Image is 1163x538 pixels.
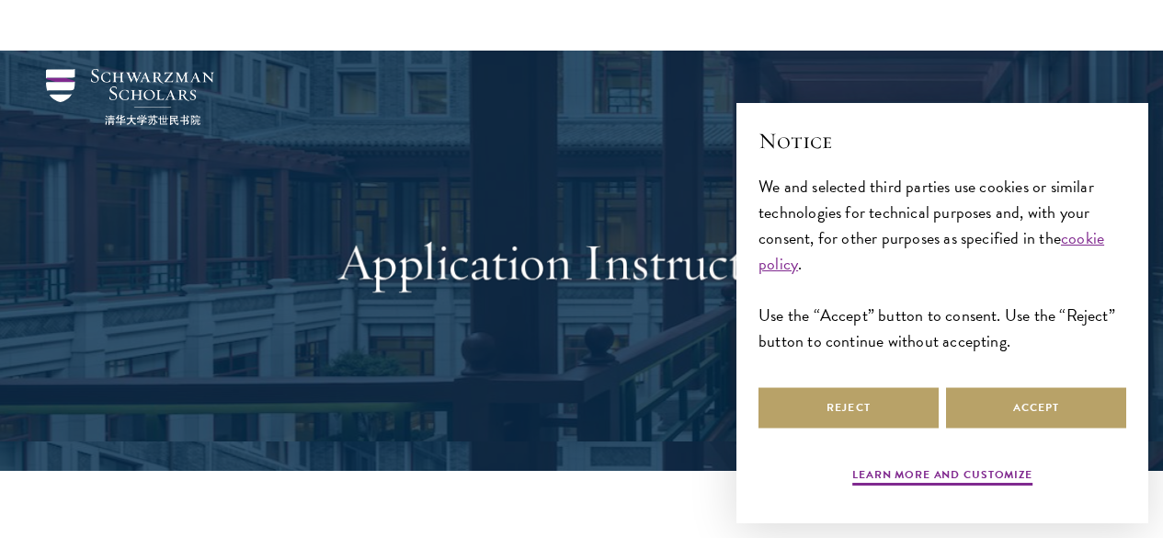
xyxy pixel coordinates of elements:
[265,229,899,293] h1: Application Instructions
[758,387,939,429] button: Reject
[758,225,1104,276] a: cookie policy
[946,387,1126,429] button: Accept
[46,69,214,125] img: Schwarzman Scholars
[758,125,1126,156] h2: Notice
[758,174,1126,355] div: We and selected third parties use cookies or similar technologies for technical purposes and, wit...
[852,466,1032,488] button: Learn more and customize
